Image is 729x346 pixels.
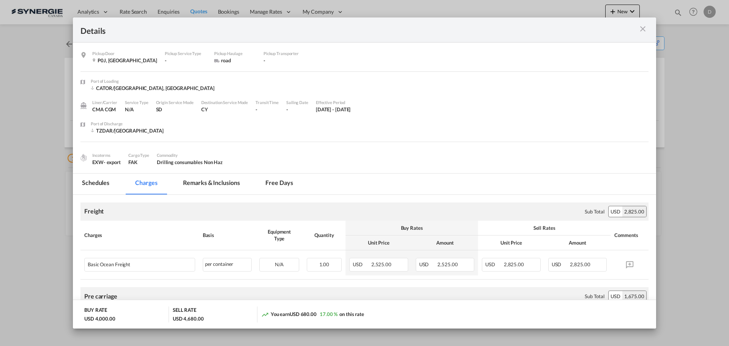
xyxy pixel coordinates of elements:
div: 2,825.00 [622,206,646,217]
th: Unit Price [346,235,412,250]
div: Port of Loading [91,78,215,85]
md-tab-item: Schedules [73,174,118,194]
span: USD [485,261,503,267]
div: FAK [128,159,149,166]
div: Sub Total [585,293,604,300]
span: USD [552,261,569,267]
div: USD [609,206,622,217]
span: N/A [275,261,284,267]
div: You earn on this rate [261,311,364,319]
div: Cargo Type [128,152,149,159]
div: Sub Total [585,208,604,215]
span: USD 680.00 [290,311,317,317]
div: Details [80,25,592,35]
th: Amount [412,235,478,250]
div: Incoterms [92,152,121,159]
div: P0J , Canada [92,57,157,64]
div: 5 Aug 2025 - 29 Aug 2025 [316,106,351,113]
div: Liner/Carrier [92,99,117,106]
span: 2,525.00 [371,261,391,267]
div: Pickup Service Type [165,50,207,57]
div: EXW [92,159,121,166]
div: 1,675.00 [622,291,646,302]
span: 2,825.00 [570,261,590,267]
div: USD [609,291,622,302]
span: Drilling consumables Non Haz [157,159,222,165]
span: USD [419,261,437,267]
div: Pickup Door [92,50,157,57]
div: - [256,106,279,113]
div: Equipment Type [259,228,299,242]
div: Sell Rates [482,224,607,231]
div: USD 4,000.00 [84,315,115,322]
md-tab-item: Remarks & Inclusions [174,174,249,194]
div: CY [201,106,248,113]
span: 2,825.00 [504,261,524,267]
div: Pickup Transporter [264,50,305,57]
div: Sailing Date [286,99,308,106]
span: 17.00 % [320,311,338,317]
md-pagination-wrapper: Use the left and right arrow keys to navigate between tabs [73,174,310,194]
div: Commodity [157,152,222,159]
div: Pre carriage [84,292,117,300]
th: Amount [544,235,611,250]
div: Basic Ocean Freight [88,258,166,267]
div: TZDAR/Dar es Salaam [91,127,164,134]
img: cargo.png [79,153,88,162]
div: USD 4,680.00 [173,315,204,322]
div: - [286,106,308,113]
md-icon: icon-close m-3 fg-AAA8AD cursor [638,24,647,33]
div: per container [203,258,252,272]
div: SELL RATE [173,307,196,315]
div: Origin Service Mode [156,99,194,106]
div: Basis [203,232,252,239]
div: CMA CGM [92,106,117,113]
div: CATOR/Toronto, ON [91,85,215,92]
div: - [165,57,207,64]
div: Quantity [307,232,342,239]
span: 1.00 [319,261,330,267]
span: USD [353,261,370,267]
div: Pickup Haulage [214,50,256,57]
div: Buy Rates [349,224,474,231]
md-dialog: Pickup Door ... [73,17,656,329]
md-icon: icon-trending-up [261,311,269,318]
div: Effective Period [316,99,351,106]
span: N/A [125,106,134,112]
div: Charges [84,232,195,239]
div: Destination Service Mode [201,99,248,106]
div: - export [104,159,121,166]
md-tab-item: Charges [126,174,166,194]
div: Port of Discharge [91,120,164,127]
md-tab-item: Free days [256,174,302,194]
div: road [214,57,256,64]
div: Transit Time [256,99,279,106]
div: BUY RATE [84,307,107,315]
div: SD [156,106,194,113]
div: Freight [84,207,104,215]
div: Service Type [125,99,148,106]
div: - [264,57,305,64]
th: Unit Price [478,235,544,250]
span: 2,525.00 [437,261,458,267]
th: Comments [611,221,649,250]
